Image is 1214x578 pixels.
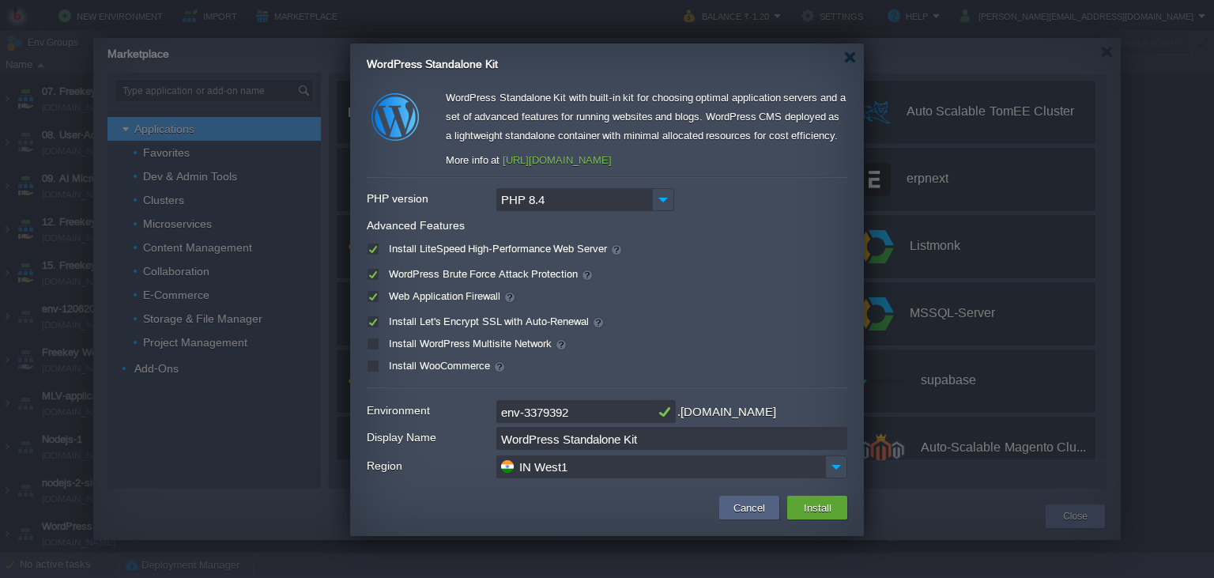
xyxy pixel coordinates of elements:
label: Install Let's Encrypt SSL with Auto-Renewal [385,315,605,327]
div: .[DOMAIN_NAME] [677,400,776,424]
label: Advanced Features [367,215,495,236]
img: wp-standalone.png [367,89,424,145]
a: [URL][DOMAIN_NAME] [503,154,612,166]
label: Install WordPress Multisite Network [385,338,567,349]
button: Install [799,498,836,517]
button: Cancel [729,498,770,517]
label: Install WooCommerce [385,360,506,372]
label: Region [367,455,495,477]
label: Environment [367,400,495,421]
label: Install LiteSpeed High-Performance Web Server [385,243,623,255]
div: WordPress Standalone Kit with built-in kit for choosing optimal application servers and a set of ... [446,89,847,151]
label: Web Application Firewall [385,290,516,302]
label: Display Name [367,427,495,448]
span: WordPress Standalone Kit [367,58,498,70]
label: PHP version [367,188,495,210]
span: More info at [446,154,500,166]
label: WordPress Brute Force Attack Protection [385,268,594,280]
